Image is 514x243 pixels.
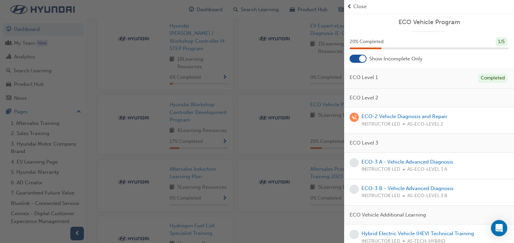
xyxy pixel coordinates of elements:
span: Show Incomplete Only [369,55,423,63]
span: INSTRUCTOR LED [361,192,400,200]
button: prev-iconClose [347,3,511,11]
a: ECO-3 B - Vehicle Advanced Diagnosis [361,185,454,191]
span: INSTRUCTOR LED [361,166,400,173]
span: learningRecordVerb_NONE-icon [350,158,359,167]
span: learningRecordVerb_NONE-icon [350,230,359,239]
span: learningRecordVerb_NONE-icon [350,185,359,194]
div: 1 / 5 [496,37,507,46]
span: 20 % Completed [350,38,384,46]
a: Hybrid Electric Vehicle (HEV) Technical Training [361,230,474,237]
a: ECO-2 Vehicle Diagnosis and Repair [361,113,447,119]
span: ECO Level 1 [350,74,378,81]
span: AS-ECO-LEVEL 3 A [407,166,447,173]
span: ECO Level 2 [350,94,378,102]
span: AS-ECO-LEVEL 3 B [407,192,447,200]
span: INSTRUCTOR LED [361,120,400,128]
a: ECO Vehicle Program [350,18,509,26]
span: ECO Level 3 [350,139,378,147]
span: Close [353,3,367,11]
a: ECO-3 A - Vehicle Advanced Diagnosis [361,159,453,165]
span: ECO Vehicle Additional Learning [350,211,426,219]
span: prev-icon [347,3,352,11]
span: AS-ECO-LEVEL 2 [407,120,443,128]
div: Completed [478,74,507,83]
div: Open Intercom Messenger [491,220,507,236]
span: learningRecordVerb_WAITLIST-icon [350,113,359,122]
